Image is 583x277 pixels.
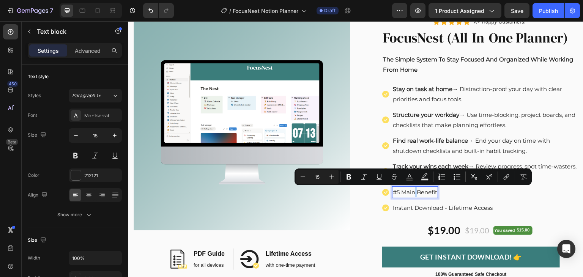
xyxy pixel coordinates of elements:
[28,130,48,140] div: Size
[265,140,449,161] p: → Review progress, spot time-wasters, and build momentum you can feel.
[255,8,449,26] p: FocusNest (All-In-One Planner)
[295,168,532,185] div: Editor contextual toolbar
[72,92,101,99] span: Paragraph 1*
[265,88,449,109] p: → Use time-blocking, project boards, and checklists that make planning effortless.
[233,7,298,15] span: FocusNest Notion Planner
[28,112,37,119] div: Font
[265,63,449,83] p: → Distraction-proof your day with clear priorities and focus tools.
[40,228,59,247] img: Alt Image
[557,240,575,258] div: Open Intercom Messenger
[533,3,564,18] button: Publish
[429,3,501,18] button: 1 product assigned
[112,228,131,247] img: Alt Image
[299,201,334,216] div: $19.00
[265,114,449,135] p: → End your day on time with shutdown checklists and built-in habit tracking.
[264,62,450,84] div: Rich Text Editor. Editing area: main
[254,7,450,27] h2: Rich Text Editor. Editing area: main
[69,251,121,265] input: Auto
[264,165,310,177] div: Rich Text Editor. Editing area: main
[28,190,49,200] div: Align
[66,240,97,248] p: for all devices
[57,211,93,219] div: Show more
[265,166,309,176] p: #5 Main Benefit
[254,225,432,246] button: GET INSTANT DOWNLOAD! 👉
[128,21,583,277] iframe: Design area
[265,90,331,97] strong: Structure your workday
[511,8,523,14] span: Save
[65,227,98,238] h2: PDF Guide
[38,47,59,55] p: Settings
[50,6,53,15] p: 7
[69,89,122,102] button: Paragraph 1*
[337,203,362,215] div: $19.00
[388,205,403,213] div: $15.00
[28,172,39,179] div: Color
[265,116,340,123] strong: Find real work-life balance
[7,81,18,87] div: 450
[264,113,450,135] div: Rich Text Editor. Editing area: main
[254,32,450,54] div: Rich Text Editor. Editing area: main
[265,64,325,71] strong: Stay on task at home
[324,7,336,14] span: Draft
[366,205,388,214] div: You saved
[137,227,188,238] h2: Lifetime Access
[292,230,394,241] div: GET INSTANT DOWNLOAD! 👉
[28,235,48,246] div: Size
[229,7,231,15] span: /
[435,7,484,15] span: 1 product assigned
[264,88,450,110] div: Rich Text Editor. Editing area: main
[264,139,450,161] div: Rich Text Editor. Editing area: main
[3,3,57,18] button: 7
[37,27,101,36] p: Text block
[28,255,40,261] div: Width
[255,33,449,54] p: The Simple System To Stay Focused And Organized While Working From Home
[504,3,529,18] button: Save
[265,181,365,192] p: Instant Download - Lifetime Access
[28,92,41,99] div: Styles
[28,208,122,222] button: Show more
[539,7,558,15] div: Publish
[6,139,18,145] div: Beta
[28,73,49,80] div: Text style
[138,240,188,248] p: with one-time payment
[265,142,340,149] strong: Track your wins each week
[255,249,431,258] p: 100% Guaranteed Safe Checkout
[84,172,120,179] div: 212121
[143,3,174,18] div: Undo/Redo
[84,112,120,119] div: Montserrat
[75,47,101,55] p: Advanced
